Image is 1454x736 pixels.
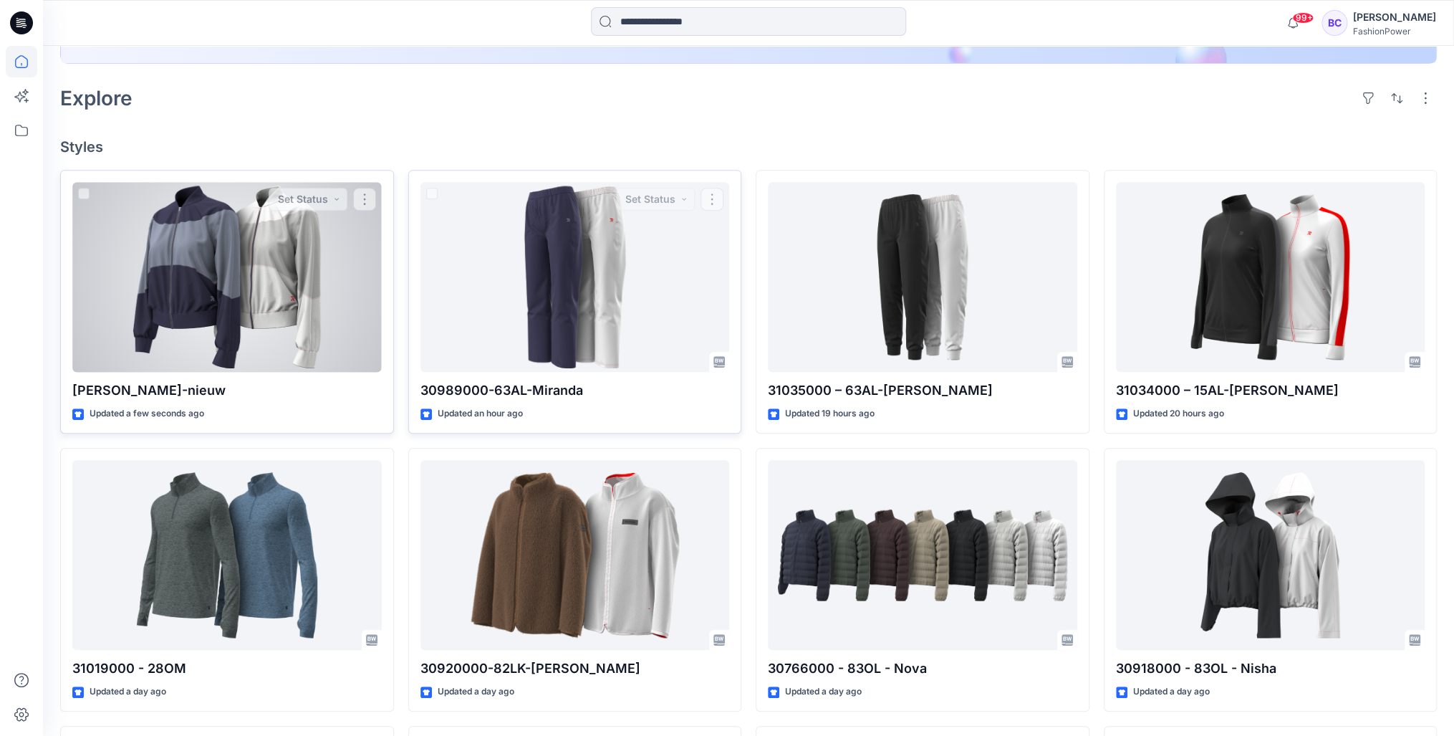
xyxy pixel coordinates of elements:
p: 30989000-63AL-Miranda [420,381,730,401]
p: Updated a day ago [438,684,514,699]
h2: Explore [60,87,133,110]
p: 30766000 - 83OL - Nova [768,659,1077,679]
h4: Styles [60,138,1437,156]
a: 31035000 – 63AL-Molly [768,182,1077,372]
div: FashionPower [1353,26,1436,37]
p: 31034000 – 15AL-[PERSON_NAME] [1116,381,1425,401]
a: 31034000 – 15AL-Molly [1116,182,1425,372]
p: Updated a day ago [90,684,166,699]
p: Updated an hour ago [438,406,523,421]
div: BC [1321,10,1347,36]
a: 30918000 - 83OL - Nisha [1116,460,1425,650]
span: 99+ [1292,12,1314,24]
p: Updated 20 hours ago [1133,406,1224,421]
p: 30920000-82LK-[PERSON_NAME] [420,659,730,679]
p: 30918000 - 83OL - Nisha [1116,659,1425,679]
div: [PERSON_NAME] [1353,9,1436,26]
a: 30989000-63AL-Miranda [420,182,730,372]
p: Updated a day ago [785,684,862,699]
a: 30766000 - 83OL - Nova [768,460,1077,650]
p: Updated a day ago [1133,684,1210,699]
p: Updated a few seconds ago [90,406,204,421]
a: 31019000 - 28OM [72,460,382,650]
a: Lina-nieuw [72,182,382,372]
p: 31035000 – 63AL-[PERSON_NAME] [768,381,1077,401]
a: 30920000-82LK-Carmen [420,460,730,650]
p: Updated 19 hours ago [785,406,875,421]
p: 31019000 - 28OM [72,659,382,679]
p: [PERSON_NAME]-nieuw [72,381,382,401]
